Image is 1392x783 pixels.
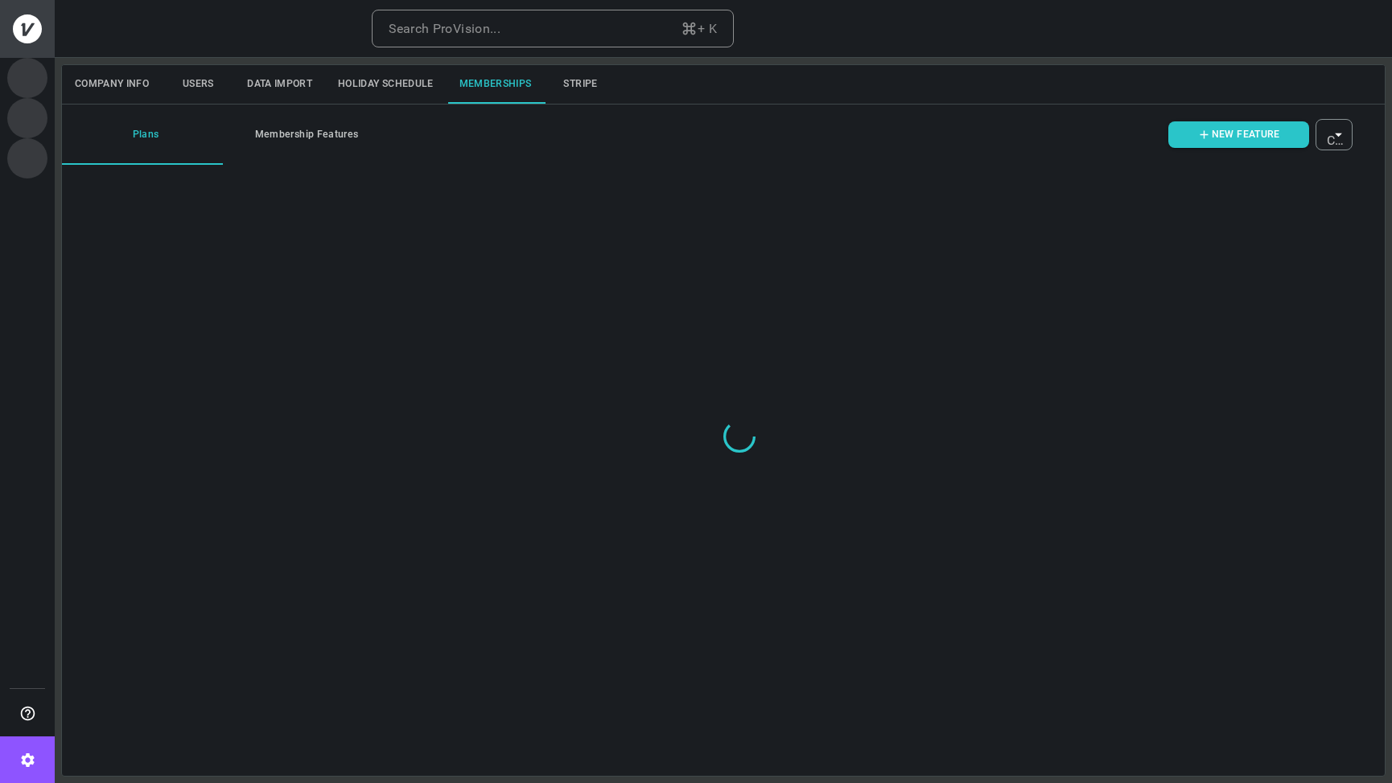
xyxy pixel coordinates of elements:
[389,18,500,40] div: Search ProVision...
[325,65,447,104] button: Holiday Schedule
[162,65,234,104] button: Users
[681,18,717,40] div: + K
[545,65,617,104] button: Stripe
[372,10,734,48] button: Search ProVision...+ K
[62,105,223,165] button: Plans
[62,65,162,104] button: Company Info
[223,105,384,165] button: Membership Features
[447,65,545,104] button: Memberships
[1168,121,1309,148] button: NEW FEATURE
[234,65,325,104] button: Data Import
